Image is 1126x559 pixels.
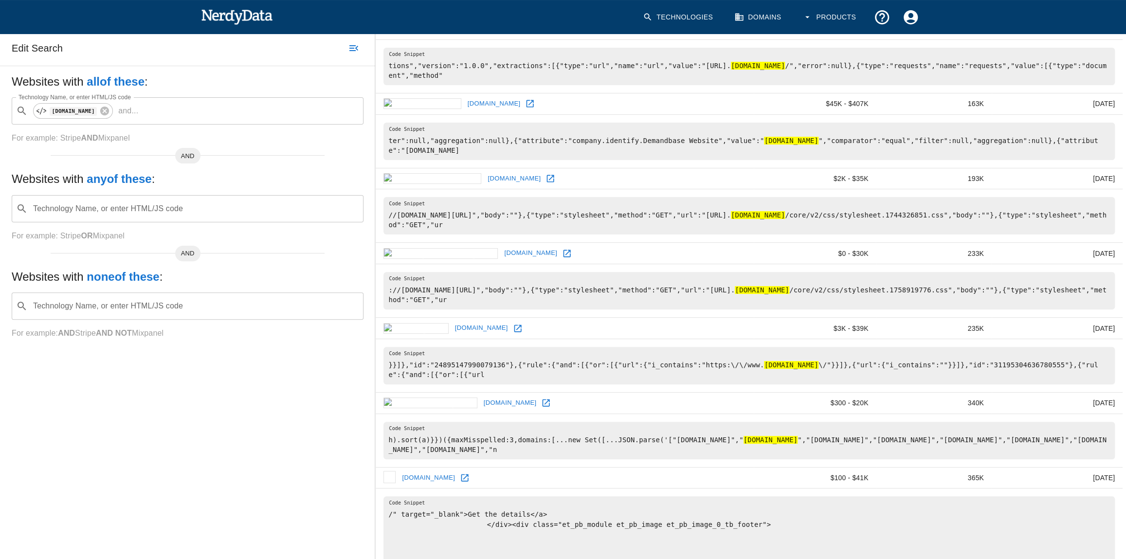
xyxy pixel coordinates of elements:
[453,321,510,336] a: [DOMAIN_NAME]
[383,422,1115,459] pre: h).sort(a)}})({maxMisspelled:3,domains:[...new Set([...JSON.parse('["[DOMAIN_NAME]"," ","[DOMAIN_...
[12,74,363,90] h5: Websites with :
[764,137,818,144] hl: [DOMAIN_NAME]
[637,3,721,32] a: Technologies
[992,243,1123,264] td: [DATE]
[383,272,1115,309] pre: ://[DOMAIN_NAME][URL]","body":""},{"type":"stylesheet","method":"GET","url":"[URL]. /core/v2/css/...
[543,171,558,186] a: Open tedxlincoln.com in new window
[383,48,1115,85] pre: tions","version":"1.0.0","extractions":[{"type":"url","name":"url","value":"[URL]. /","error":nul...
[754,392,876,414] td: $300 - $20K
[510,321,525,336] a: Open eicu.org in new window
[992,392,1123,414] td: [DATE]
[33,103,113,119] div: [DOMAIN_NAME]
[868,3,896,32] button: Support and Documentation
[81,232,92,240] b: OR
[383,173,481,184] img: tedxlincoln.com icon
[18,93,131,101] label: Technology Name, or enter HTML/JS code
[12,230,363,242] p: For example: Stripe Mixpanel
[383,248,498,259] img: bethanyelkhorn.org icon
[383,397,477,408] img: stbaldricks.org icon
[383,98,461,109] img: leadiq.com icon
[876,392,991,414] td: 340K
[876,243,991,264] td: 233K
[754,243,876,264] td: $0 - $30K
[12,269,363,285] h5: Websites with :
[50,107,97,115] code: [DOMAIN_NAME]
[728,3,789,32] a: Domains
[876,467,991,488] td: 365K
[457,470,472,485] a: Open nonprofithub.org in new window
[485,171,543,186] a: [DOMAIN_NAME]
[539,396,553,410] a: Open stbaldricks.org in new window
[12,327,363,339] p: For example: Stripe Mixpanel
[87,75,145,88] b: all of these
[744,436,798,444] hl: [DOMAIN_NAME]
[12,132,363,144] p: For example: Stripe Mixpanel
[12,171,363,187] h5: Websites with :
[992,467,1123,488] td: [DATE]
[400,470,457,486] a: [DOMAIN_NAME]
[731,211,785,219] hl: [DOMAIN_NAME]
[96,329,132,337] b: AND NOT
[876,168,991,189] td: 193K
[81,134,98,142] b: AND
[58,329,75,337] b: AND
[175,151,200,161] span: AND
[992,168,1123,189] td: [DATE]
[481,396,539,411] a: [DOMAIN_NAME]
[383,123,1115,160] pre: ter":null,"aggregation":null},{"attribute":"company.identify.Demandbase Website","value":" ","com...
[735,286,789,294] hl: [DOMAIN_NAME]
[560,246,574,261] a: Open bethanyelkhorn.org in new window
[754,168,876,189] td: $2K - $35K
[383,471,396,483] img: nonprofithub.org icon
[876,93,991,114] td: 163K
[764,361,818,369] hl: [DOMAIN_NAME]
[754,467,876,488] td: $100 - $41K
[383,197,1115,234] pre: //[DOMAIN_NAME][URL]","body":""},{"type":"stylesheet","method":"GET","url":"[URL]. /core/v2/css/s...
[383,347,1115,384] pre: }}]},"id":"24895147990079136"},{"rule":{"and":[{"or":[{"url":{"i_contains":"https:\/\/www. \/"}}]...
[383,323,448,334] img: eicu.org icon
[731,62,785,70] hl: [DOMAIN_NAME]
[797,3,864,32] button: Products
[876,318,991,339] td: 235K
[754,93,876,114] td: $45K - $407K
[992,93,1123,114] td: [DATE]
[502,246,560,261] a: [DOMAIN_NAME]
[114,105,142,117] p: and ...
[896,3,925,32] button: Account Settings
[523,96,537,111] a: Open leadiq.com in new window
[87,270,159,283] b: none of these
[992,318,1123,339] td: [DATE]
[465,96,523,111] a: [DOMAIN_NAME]
[87,172,151,185] b: any of these
[175,249,200,258] span: AND
[754,318,876,339] td: $3K - $39K
[12,40,63,56] h6: Edit Search
[201,7,272,26] img: NerdyData.com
